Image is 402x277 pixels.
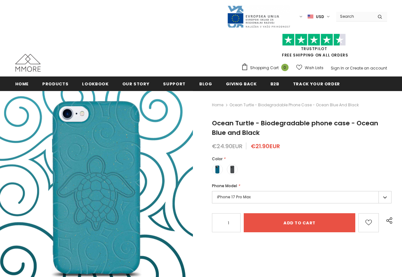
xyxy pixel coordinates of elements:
span: €24.90EUR [212,142,242,150]
span: support [163,81,186,87]
a: Products [42,76,68,91]
span: Wish Lists [305,65,324,71]
a: Giving back [226,76,257,91]
span: Blog [199,81,212,87]
span: €21.90EUR [251,142,280,150]
a: Sign In [331,65,344,71]
a: Home [15,76,29,91]
span: FREE SHIPPING ON ALL ORDERS [241,36,387,58]
img: USD [308,14,313,19]
span: Ocean Turtle - Biodegradable phone case - Ocean Blue and Black [212,119,378,137]
a: Lookbook [82,76,108,91]
span: Home [15,81,29,87]
input: Add to cart [244,213,355,232]
span: or [345,65,349,71]
a: Blog [199,76,212,91]
a: Home [212,101,223,109]
a: Shopping Cart 0 [241,63,292,73]
span: Shopping Cart [250,65,279,71]
span: 0 [281,64,289,71]
img: Javni Razpis [227,5,290,28]
a: support [163,76,186,91]
span: Lookbook [82,81,108,87]
a: Create an account [350,65,387,71]
a: B2B [270,76,279,91]
a: Wish Lists [296,62,324,73]
a: Javni Razpis [227,14,290,19]
img: Trust Pilot Stars [282,34,346,46]
span: USD [316,14,324,20]
span: Phone Model [212,183,237,188]
span: B2B [270,81,279,87]
span: Ocean Turtle - Biodegradable phone case - Ocean Blue and Black [229,101,359,109]
span: Giving back [226,81,257,87]
input: Search Site [336,12,373,21]
span: Track your order [293,81,340,87]
label: iPhone 17 Pro Max [212,191,392,203]
span: Color [212,156,222,162]
span: Our Story [122,81,150,87]
a: Our Story [122,76,150,91]
a: Trustpilot [301,46,327,51]
a: Track your order [293,76,340,91]
span: Products [42,81,68,87]
img: MMORE Cases [15,54,41,72]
